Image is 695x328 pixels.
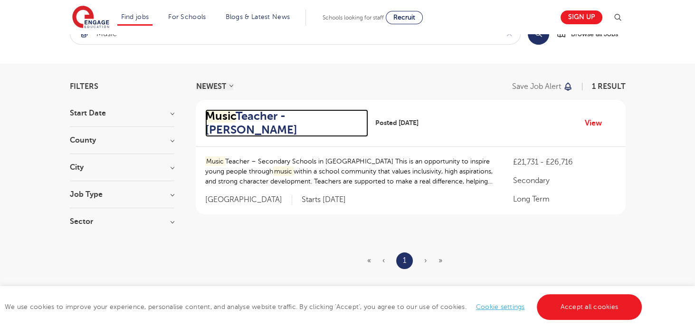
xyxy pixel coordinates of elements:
[592,82,626,91] span: 1 result
[273,166,294,176] mark: music
[70,136,174,144] h3: County
[205,109,369,137] a: MusicTeacher - [PERSON_NAME]
[512,83,573,90] button: Save job alert
[537,294,642,320] a: Accept all cookies
[367,256,371,265] span: «
[438,256,442,265] span: »
[424,256,427,265] span: ›
[382,256,385,265] span: ‹
[121,13,149,20] a: Find jobs
[72,6,109,29] img: Engage Education
[393,14,415,21] span: Recruit
[585,117,609,129] a: View
[375,118,419,128] span: Posted [DATE]
[70,83,98,90] span: Filters
[205,109,236,123] mark: Music
[513,193,616,205] p: Long Term
[386,11,423,24] a: Recruit
[476,303,525,310] a: Cookie settings
[5,303,644,310] span: We use cookies to improve your experience, personalise content, and analyse website traffic. By c...
[70,109,174,117] h3: Start Date
[302,195,346,205] p: Starts [DATE]
[561,10,602,24] a: Sign up
[70,191,174,198] h3: Job Type
[205,156,495,186] p: Teacher – Secondary Schools in [GEOGRAPHIC_DATA] This is an opportunity to inspire young people t...
[513,175,616,186] p: Secondary
[513,156,616,168] p: £21,731 - £26,716
[205,156,226,166] mark: Music
[168,13,206,20] a: For Schools
[70,218,174,225] h3: Sector
[323,14,384,21] span: Schools looking for staff
[205,109,361,137] h2: Teacher - [PERSON_NAME]
[512,83,561,90] p: Save job alert
[226,13,290,20] a: Blogs & Latest News
[403,254,406,267] a: 1
[70,164,174,171] h3: City
[205,195,292,205] span: [GEOGRAPHIC_DATA]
